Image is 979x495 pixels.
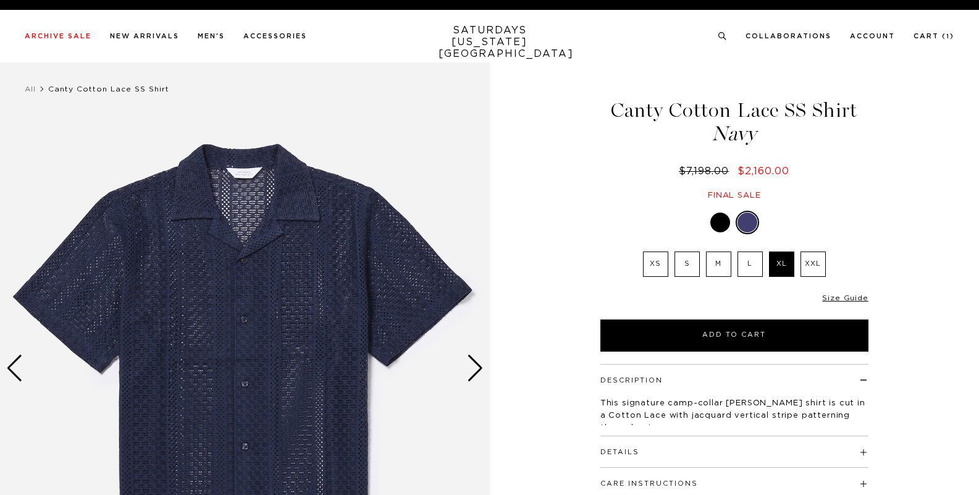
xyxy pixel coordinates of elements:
[110,33,179,40] a: New Arrivals
[600,449,639,455] button: Details
[769,252,794,277] label: XL
[48,85,169,93] span: Canty Cotton Lace SS Shirt
[914,33,954,40] a: Cart (1)
[600,319,868,352] button: Add to Cart
[643,252,668,277] label: XS
[600,377,663,384] button: Description
[737,166,789,176] span: $2,160.00
[746,33,831,40] a: Collaborations
[599,190,870,201] div: Final sale
[439,25,540,60] a: SATURDAYS[US_STATE][GEOGRAPHIC_DATA]
[25,85,36,93] a: All
[946,34,950,40] small: 1
[600,480,698,487] button: Care Instructions
[674,252,700,277] label: S
[198,33,225,40] a: Men's
[599,124,870,144] span: Navy
[467,355,484,382] div: Next slide
[599,100,870,144] h1: Canty Cotton Lace SS Shirt
[706,252,731,277] label: M
[6,355,23,382] div: Previous slide
[243,33,307,40] a: Accessories
[25,33,91,40] a: Archive Sale
[600,397,868,434] p: This signature camp-collar [PERSON_NAME] shirt is cut in a Cotton Lace with jacquard vertical str...
[737,252,763,277] label: L
[850,33,895,40] a: Account
[822,294,868,302] a: Size Guide
[800,252,826,277] label: XXL
[679,166,734,176] del: $7,198.00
